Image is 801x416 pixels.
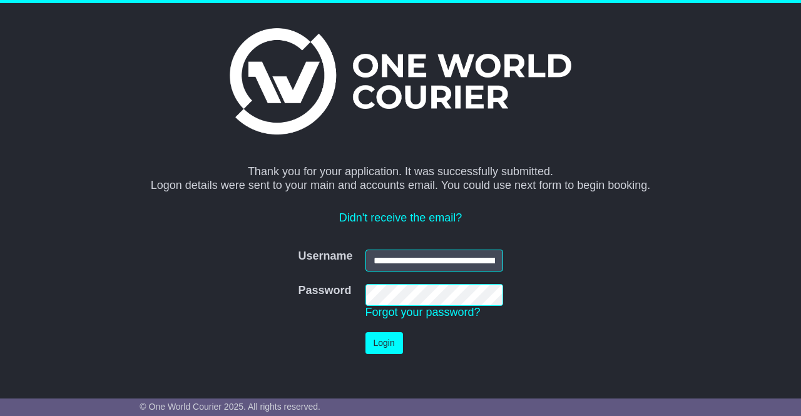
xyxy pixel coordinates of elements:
[140,402,320,412] span: © One World Courier 2025. All rights reserved.
[298,284,351,298] label: Password
[298,250,352,263] label: Username
[365,306,481,318] a: Forgot your password?
[365,332,403,354] button: Login
[339,211,462,224] a: Didn't receive the email?
[230,28,571,134] img: One World
[151,165,651,191] span: Thank you for your application. It was successfully submitted. Logon details were sent to your ma...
